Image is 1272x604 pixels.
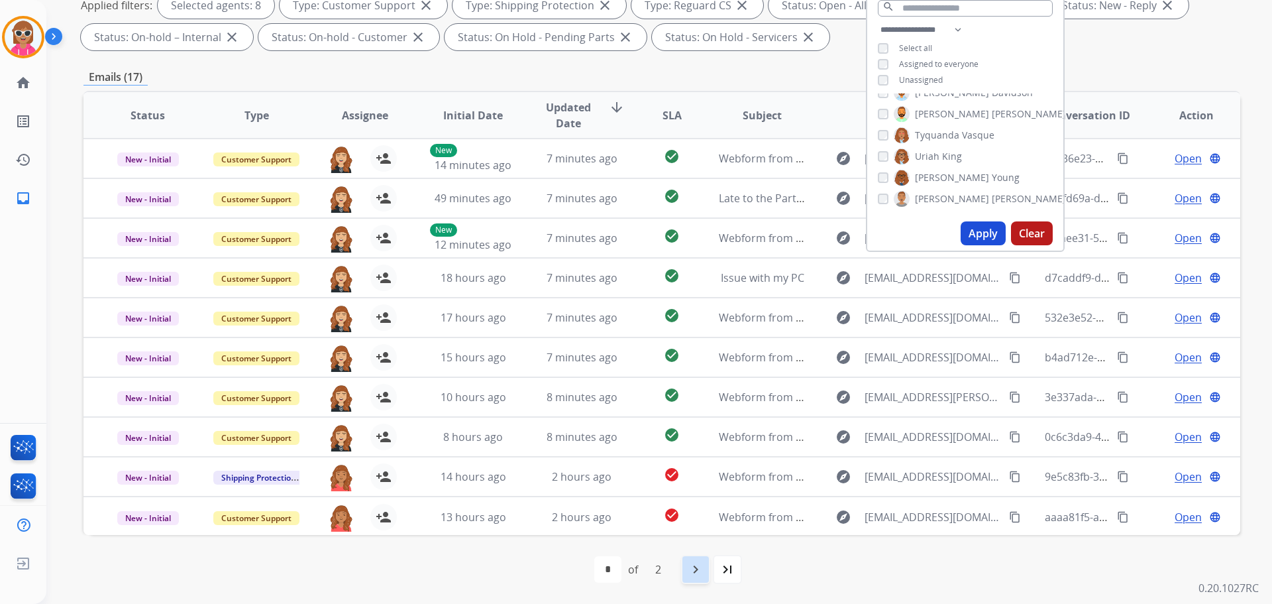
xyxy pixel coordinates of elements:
[835,389,851,405] mat-icon: explore
[441,469,506,484] span: 14 hours ago
[915,150,939,163] span: Uriah
[942,150,962,163] span: King
[5,19,42,56] img: avatar
[1045,469,1244,484] span: 9e5c83fb-3e77-4a9c-b84f-7ad7680accd1
[328,265,354,292] img: agent-avatar
[213,152,299,166] span: Customer Support
[213,431,299,445] span: Customer Support
[835,310,851,326] mat-icon: explore
[899,58,979,70] span: Assigned to everyone
[376,151,392,166] mat-icon: person_add
[1209,511,1221,523] mat-icon: language
[664,268,680,284] mat-icon: check_circle
[213,351,299,365] span: Customer Support
[435,158,511,172] span: 14 minutes ago
[1117,272,1129,284] mat-icon: content_copy
[547,151,617,166] span: 7 minutes ago
[915,192,989,206] span: [PERSON_NAME]
[1175,190,1202,206] span: Open
[328,384,354,412] img: agent-avatar
[719,469,1019,484] span: Webform from [EMAIL_ADDRESS][DOMAIN_NAME] on [DATE]
[1175,509,1202,525] span: Open
[1045,430,1247,444] span: 0c6c3da9-4a62-45f2-8e01-13db2a323611
[1209,431,1221,443] mat-icon: language
[835,151,851,166] mat-icon: explore
[1175,310,1202,326] span: Open
[328,463,354,491] img: agent-avatar
[865,310,1001,326] span: [EMAIL_ADDRESS][DOMAIN_NAME]
[224,29,240,45] mat-icon: close
[213,391,299,405] span: Customer Support
[1209,471,1221,483] mat-icon: language
[376,190,392,206] mat-icon: person_add
[435,237,511,252] span: 12 minutes ago
[244,107,269,123] span: Type
[992,192,1066,206] span: [PERSON_NAME]
[1209,312,1221,324] mat-icon: language
[961,221,1006,245] button: Apply
[664,467,680,483] mat-icon: check_circle
[899,42,932,54] span: Select all
[117,351,179,365] span: New - Initial
[915,107,989,121] span: [PERSON_NAME]
[1009,471,1021,483] mat-icon: content_copy
[865,190,1001,206] span: [EMAIL_ADDRESS][DOMAIN_NAME]
[435,191,511,206] span: 49 minutes ago
[719,350,1019,365] span: Webform from [EMAIL_ADDRESS][DOMAIN_NAME] on [DATE]
[213,511,299,525] span: Customer Support
[83,69,148,86] p: Emails (17)
[117,511,179,525] span: New - Initial
[328,185,354,213] img: agent-avatar
[1209,391,1221,403] mat-icon: language
[664,387,680,403] mat-icon: check_circle
[719,562,735,577] mat-icon: last_page
[376,310,392,326] mat-icon: person_add
[719,191,905,206] span: Late to the Party? Perfect Timing 🎉...
[213,232,299,246] span: Customer Support
[1209,152,1221,164] mat-icon: language
[15,152,31,168] mat-icon: history
[1175,429,1202,445] span: Open
[547,231,617,245] span: 7 minutes ago
[1175,349,1202,365] span: Open
[1117,312,1129,324] mat-icon: content_copy
[539,99,599,131] span: Updated Date
[899,74,943,86] span: Unassigned
[664,188,680,204] mat-icon: check_circle
[376,270,392,286] mat-icon: person_add
[117,431,179,445] span: New - Initial
[430,223,457,237] p: New
[547,310,617,325] span: 7 minutes ago
[835,230,851,246] mat-icon: explore
[800,29,816,45] mat-icon: close
[992,171,1020,184] span: Young
[1175,469,1202,485] span: Open
[743,107,782,123] span: Subject
[328,145,354,173] img: agent-avatar
[664,507,680,523] mat-icon: check_circle
[117,391,179,405] span: New - Initial
[1117,431,1129,443] mat-icon: content_copy
[131,107,165,123] span: Status
[328,424,354,452] img: agent-avatar
[117,232,179,246] span: New - Initial
[1009,351,1021,363] mat-icon: content_copy
[865,349,1001,365] span: [EMAIL_ADDRESS][DOMAIN_NAME]
[1117,232,1129,244] mat-icon: content_copy
[328,504,354,532] img: agent-avatar
[865,429,1001,445] span: [EMAIL_ADDRESS][DOMAIN_NAME]
[15,190,31,206] mat-icon: inbox
[1175,389,1202,405] span: Open
[376,349,392,365] mat-icon: person_add
[652,24,829,50] div: Status: On Hold - Servicers
[117,272,179,286] span: New - Initial
[547,350,617,365] span: 7 minutes ago
[117,471,179,485] span: New - Initial
[664,347,680,363] mat-icon: check_circle
[835,469,851,485] mat-icon: explore
[1011,221,1053,245] button: Clear
[688,562,704,577] mat-icon: navigate_next
[992,107,1066,121] span: [PERSON_NAME]
[1009,391,1021,403] mat-icon: content_copy
[1117,192,1129,204] mat-icon: content_copy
